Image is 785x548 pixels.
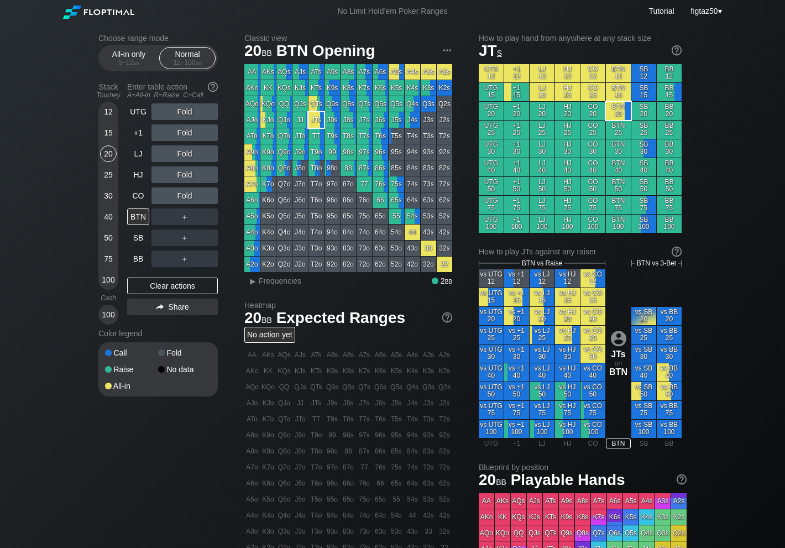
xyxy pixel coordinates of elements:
[405,160,420,176] div: 84s
[325,225,340,240] div: 94o
[441,311,453,323] img: help.32db89a4.svg
[325,241,340,256] div: 93o
[292,176,308,192] div: J7o
[580,215,605,233] div: CO 100
[341,257,356,272] div: 82o
[308,96,324,112] div: QTs
[275,43,377,61] span: BTN Opening
[292,257,308,272] div: J2o
[657,215,682,233] div: BB 100
[657,139,682,158] div: BB 30
[373,208,388,224] div: 65o
[276,208,292,224] div: Q5o
[100,250,117,267] div: 75
[276,192,292,208] div: Q6o
[405,128,420,144] div: T4s
[207,81,219,93] img: help.32db89a4.svg
[100,306,117,323] div: 100
[437,144,452,160] div: 92s
[437,112,452,128] div: J2s
[292,96,308,112] div: QJs
[606,158,631,176] div: BTN 40
[357,64,372,80] div: A7s
[631,139,656,158] div: SB 30
[389,112,404,128] div: J5s
[244,144,260,160] div: A9o
[133,59,139,66] span: bb
[437,241,452,256] div: 32s
[325,64,340,80] div: A9s
[421,112,436,128] div: J3s
[244,128,260,144] div: ATo
[437,160,452,176] div: 82s
[479,158,504,176] div: UTG 40
[631,102,656,120] div: SB 20
[127,124,149,141] div: +1
[260,208,276,224] div: K5o
[530,83,554,101] div: LJ 15
[151,208,218,225] div: ＋
[100,166,117,183] div: 25
[357,241,372,256] div: 73o
[580,121,605,139] div: CO 25
[98,34,218,43] h2: Choose range mode
[437,128,452,144] div: T2s
[308,257,324,272] div: T2o
[389,241,404,256] div: 53o
[325,160,340,176] div: 98o
[276,257,292,272] div: Q2o
[292,128,308,144] div: JTo
[260,144,276,160] div: K9o
[676,473,688,486] img: help.32db89a4.svg
[504,215,529,233] div: +1 100
[405,208,420,224] div: 54s
[555,64,580,82] div: HJ 12
[530,215,554,233] div: LJ 100
[151,187,218,204] div: Fold
[260,80,276,96] div: KK
[260,257,276,272] div: K2o
[260,160,276,176] div: K8o
[341,208,356,224] div: 85o
[373,176,388,192] div: 76s
[151,166,218,183] div: Fold
[103,48,154,69] div: All-in only
[504,196,529,214] div: +1 75
[260,225,276,240] div: K4o
[325,80,340,96] div: K9s
[389,128,404,144] div: T5s
[341,225,356,240] div: 84o
[127,187,149,204] div: CO
[479,64,504,82] div: UTG 12
[341,80,356,96] div: K8s
[530,177,554,195] div: LJ 50
[555,83,580,101] div: HJ 15
[421,96,436,112] div: Q3s
[373,112,388,128] div: J6s
[292,144,308,160] div: J9o
[373,192,388,208] div: 66
[606,83,631,101] div: BTN 15
[357,225,372,240] div: 74o
[555,102,580,120] div: HJ 20
[530,158,554,176] div: LJ 40
[162,48,213,69] div: Normal
[606,121,631,139] div: BTN 25
[504,139,529,158] div: +1 30
[244,176,260,192] div: A7o
[504,121,529,139] div: +1 25
[127,103,149,120] div: UTG
[405,64,420,80] div: A4s
[100,229,117,246] div: 50
[479,215,504,233] div: UTG 100
[260,64,276,80] div: AKs
[437,96,452,112] div: Q2s
[688,5,724,17] div: ▾
[292,160,308,176] div: J8o
[260,241,276,256] div: K3o
[151,229,218,246] div: ＋
[657,158,682,176] div: BB 40
[292,241,308,256] div: J3o
[100,103,117,120] div: 12
[479,83,504,101] div: UTG 15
